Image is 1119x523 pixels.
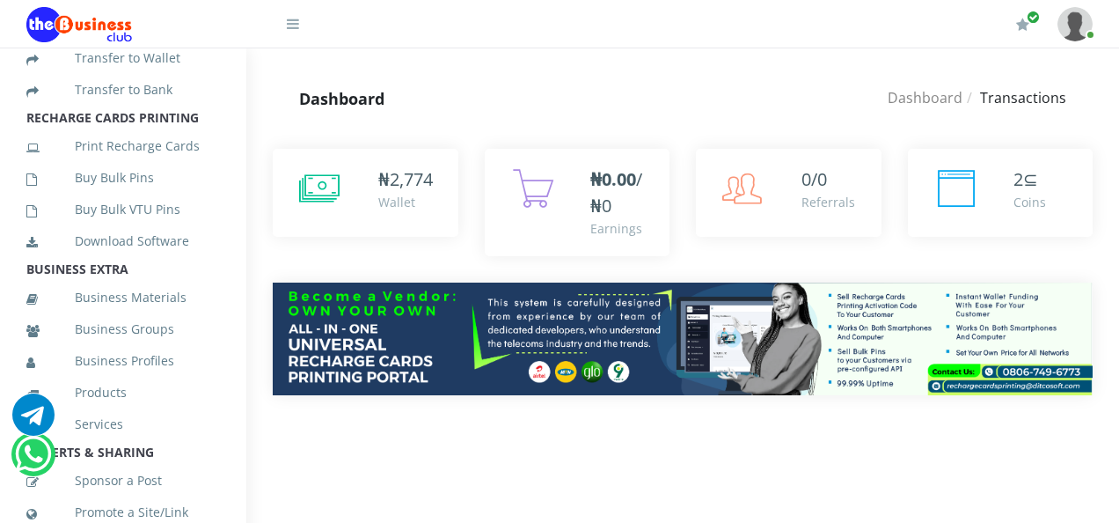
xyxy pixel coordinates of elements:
[696,149,881,237] a: 0/0 Referrals
[299,88,384,109] strong: Dashboard
[26,404,220,445] a: Services
[26,277,220,318] a: Business Materials
[12,407,55,436] a: Chat for support
[26,126,220,166] a: Print Recharge Cards
[1027,11,1040,24] span: Renew/Upgrade Subscription
[1013,193,1046,211] div: Coins
[485,149,670,256] a: ₦0.00/₦0 Earnings
[273,149,458,237] a: ₦2,774 Wallet
[26,7,132,42] img: Logo
[1016,18,1029,32] i: Renew/Upgrade Subscription
[26,221,220,261] a: Download Software
[590,167,636,191] b: ₦0.00
[26,189,220,230] a: Buy Bulk VTU Pins
[962,87,1066,108] li: Transactions
[26,341,220,381] a: Business Profiles
[1013,167,1023,191] span: 2
[390,167,433,191] span: 2,774
[26,70,220,110] a: Transfer to Bank
[378,193,433,211] div: Wallet
[26,38,220,78] a: Transfer to Wallet
[15,446,51,475] a: Chat for support
[26,158,220,198] a: Buy Bulk Pins
[26,372,220,413] a: Products
[378,166,433,193] div: ₦
[1057,7,1093,41] img: User
[590,167,642,217] span: /₦0
[26,460,220,501] a: Sponsor a Post
[801,167,827,191] span: 0/0
[273,283,1093,395] img: multitenant_rcp.png
[801,193,855,211] div: Referrals
[888,88,962,107] a: Dashboard
[590,219,653,238] div: Earnings
[26,309,220,350] a: Business Groups
[1013,166,1046,193] div: ⊆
